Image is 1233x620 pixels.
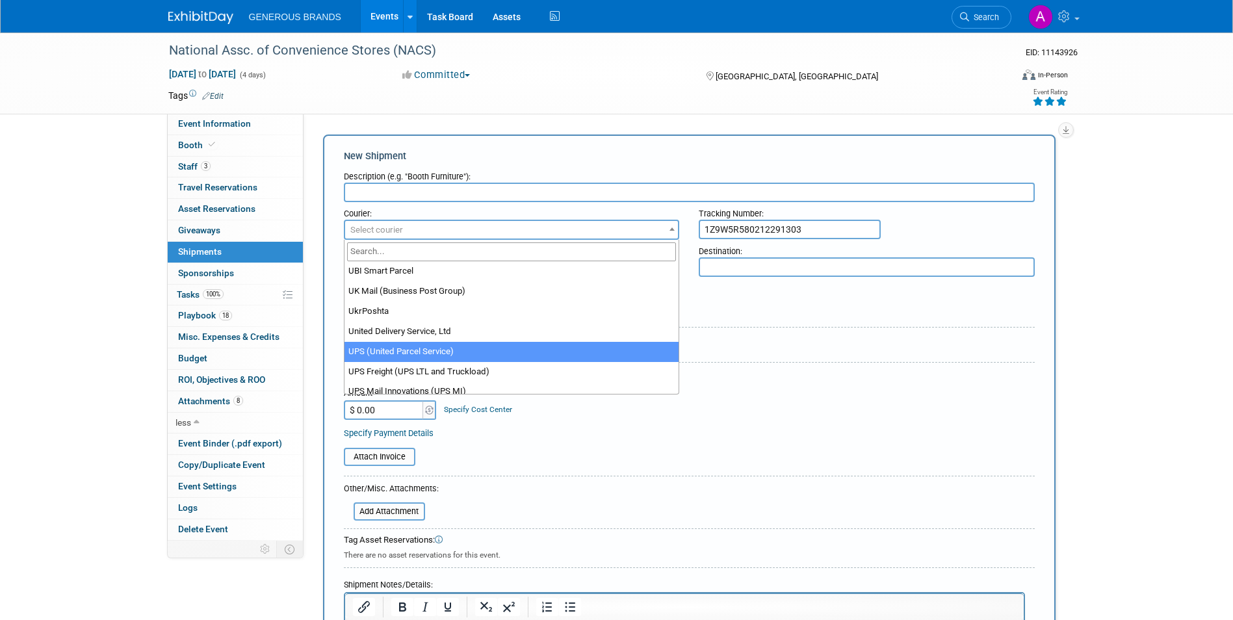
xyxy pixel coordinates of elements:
[344,372,1035,385] div: Cost:
[559,598,581,616] button: Bullet list
[699,240,1035,257] div: Destination:
[344,322,679,342] li: United Delivery Service, Ltd
[168,348,303,369] a: Budget
[178,502,198,513] span: Logs
[344,428,434,438] a: Specify Payment Details
[219,311,232,320] span: 18
[168,305,303,326] a: Playbook18
[249,12,341,22] span: GENEROUS BRANDS
[178,246,222,257] span: Shipments
[344,362,679,382] li: UPS Freight (UPS LTL and Truckload)
[177,289,224,300] span: Tasks
[1022,70,1035,80] img: Format-Inperson.png
[344,281,679,302] li: UK Mail (Business Post Group)
[952,6,1011,29] a: Search
[344,534,1035,547] div: Tag Asset Reservations:
[168,519,303,540] a: Delete Event
[175,417,191,428] span: less
[239,71,266,79] span: (4 days)
[7,5,672,18] body: Rich Text Area. Press ALT-0 for help.
[168,11,233,24] img: ExhibitDay
[444,405,512,414] a: Specify Cost Center
[209,141,215,148] i: Booth reservation complete
[178,225,220,235] span: Giveaways
[536,598,558,616] button: Numbered list
[168,413,303,433] a: less
[178,459,265,470] span: Copy/Duplicate Event
[437,598,459,616] button: Underline
[233,396,243,406] span: 8
[699,202,1035,220] div: Tracking Number:
[344,202,680,220] div: Courier:
[344,381,679,402] li: UPS Mail Innovations (UPS MI)
[203,289,224,299] span: 100%
[178,118,251,129] span: Event Information
[196,69,209,79] span: to
[344,387,438,400] div: Amount
[344,261,679,281] li: UBI Smart Parcel
[178,524,228,534] span: Delete Event
[178,268,234,278] span: Sponsorships
[168,327,303,348] a: Misc. Expenses & Credits
[168,391,303,412] a: Attachments8
[178,396,243,406] span: Attachments
[168,285,303,305] a: Tasks100%
[344,547,1035,561] div: There are no asset reservations for this event.
[168,135,303,156] a: Booth
[344,149,1035,163] div: New Shipment
[178,331,279,342] span: Misc. Expenses & Credits
[168,455,303,476] a: Copy/Duplicate Event
[1026,47,1078,57] span: Event ID: 11143926
[168,177,303,198] a: Travel Reservations
[1032,89,1067,96] div: Event Rating
[178,182,257,192] span: Travel Reservations
[254,541,277,558] td: Personalize Event Tab Strip
[276,541,303,558] td: Toggle Event Tabs
[168,220,303,241] a: Giveaways
[1028,5,1053,29] img: Astrid Aguayo
[344,302,679,322] li: UkrPoshta
[1037,70,1068,80] div: In-Person
[178,140,218,150] span: Booth
[168,157,303,177] a: Staff3
[347,242,677,261] input: Search...
[164,39,992,62] div: National Assc. of Convenience Stores (NACS)
[178,481,237,491] span: Event Settings
[202,92,224,101] a: Edit
[178,438,282,448] span: Event Binder (.pdf export)
[178,310,232,320] span: Playbook
[168,263,303,284] a: Sponsorships
[498,598,520,616] button: Superscript
[398,68,475,82] button: Committed
[935,68,1069,87] div: Event Format
[168,114,303,135] a: Event Information
[168,498,303,519] a: Logs
[178,353,207,363] span: Budget
[168,476,303,497] a: Event Settings
[353,598,375,616] button: Insert/edit link
[475,598,497,616] button: Subscript
[344,165,1035,183] div: Description (e.g. "Booth Furniture"):
[178,374,265,385] span: ROI, Objectives & ROO
[168,433,303,454] a: Event Binder (.pdf export)
[168,68,237,80] span: [DATE] [DATE]
[344,573,1025,592] div: Shipment Notes/Details:
[168,89,224,102] td: Tags
[391,598,413,616] button: Bold
[344,483,439,498] div: Other/Misc. Attachments:
[414,598,436,616] button: Italic
[201,161,211,171] span: 3
[178,203,255,214] span: Asset Reservations
[969,12,999,22] span: Search
[716,71,878,81] span: [GEOGRAPHIC_DATA], [GEOGRAPHIC_DATA]
[168,199,303,220] a: Asset Reservations
[168,370,303,391] a: ROI, Objectives & ROO
[168,242,303,263] a: Shipments
[350,225,403,235] span: Select courier
[344,342,679,362] li: UPS (United Parcel Service)
[178,161,211,172] span: Staff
